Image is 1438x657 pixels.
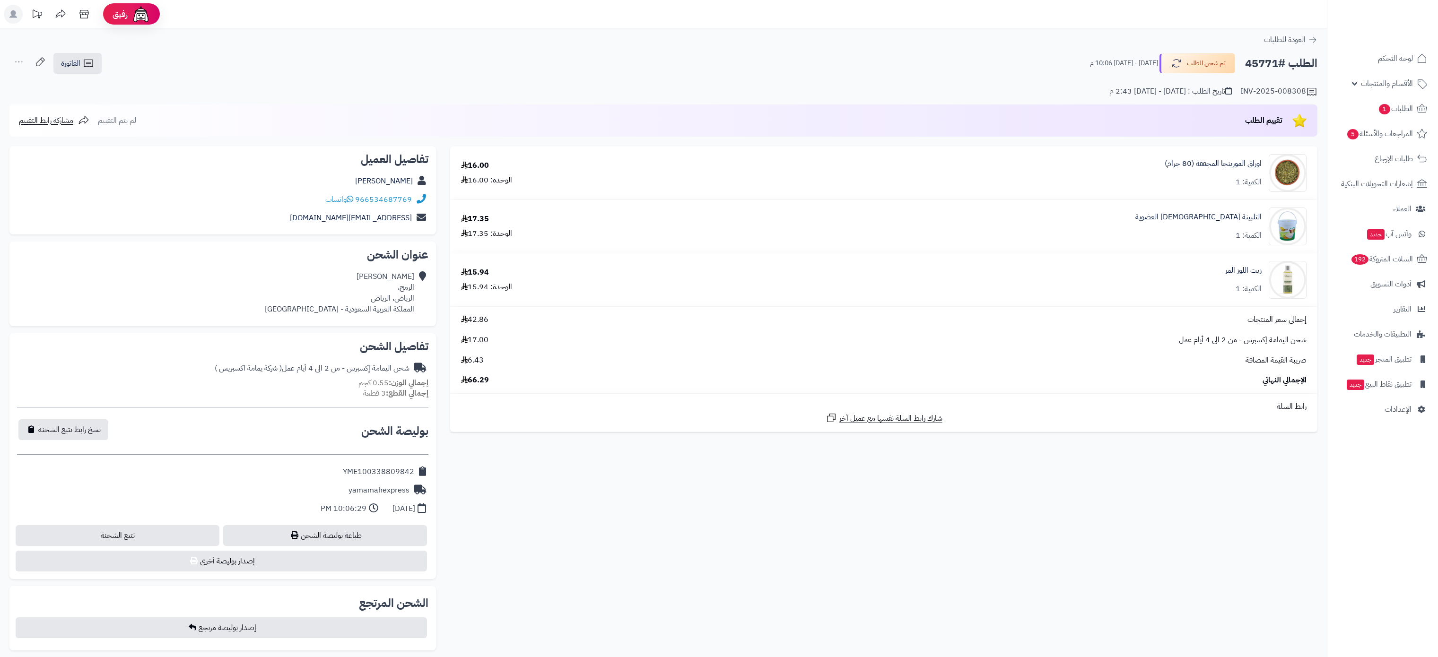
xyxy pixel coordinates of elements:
[1269,154,1306,192] img: 1633578113-Moringa-90x90.jpg
[1236,230,1262,241] div: الكمية: 1
[1333,198,1432,220] a: العملاء
[461,355,484,366] span: 6.43
[215,363,282,374] span: ( شركة يمامة اكسبريس )
[1346,378,1412,391] span: تطبيق نقاط البيع
[343,467,414,477] div: YME100338809842
[1333,47,1432,70] a: لوحة التحكم
[358,377,428,389] small: 0.55 كجم
[392,503,415,514] div: [DATE]
[16,617,427,638] button: إصدار بوليصة مرتجع
[1357,354,1374,365] span: جديد
[1109,86,1232,97] div: تاريخ الطلب : [DATE] - [DATE] 2:43 م
[25,5,49,26] a: تحديثات المنصة
[17,154,428,165] h2: تفاصيل العميل
[1356,353,1412,366] span: تطبيق المتجر
[1346,127,1413,140] span: المراجعات والأسئلة
[1159,53,1235,73] button: تم شحن الطلب
[17,249,428,260] h2: عنوان الشحن
[1263,375,1307,386] span: الإجمالي النهائي
[1245,54,1317,73] h2: الطلب #45771
[1351,252,1413,266] span: السلات المتروكة
[1354,328,1412,341] span: التطبيقات والخدمات
[1347,380,1364,390] span: جديد
[1394,303,1412,316] span: التقارير
[1269,207,1306,245] img: 1700931718-Talbinah%20Original-90x90.jpg
[826,412,942,424] a: شارك رابط السلة نفسها مع عميل آخر
[389,377,428,389] strong: إجمالي الوزن:
[461,228,512,239] div: الوحدة: 17.35
[1245,115,1282,126] span: تقييم الطلب
[131,5,150,24] img: ai-face.png
[1333,248,1432,270] a: السلات المتروكة192
[38,424,101,435] span: نسخ رابط تتبع الشحنة
[1341,177,1413,190] span: إشعارات التحويلات البنكية
[16,525,219,546] a: تتبع الشحنة
[1366,227,1412,241] span: وآتس آب
[359,597,428,609] h2: الشحن المرتجع
[1367,229,1385,240] span: جديد
[1165,158,1262,169] a: اوراق المورينجا المجففة (80 جرام)
[61,58,80,69] span: الفاتورة
[461,335,488,346] span: 17.00
[1378,102,1413,115] span: الطلبات
[1225,265,1262,276] a: زيت اللوز المر
[19,115,73,126] span: مشاركة رابط التقييم
[325,194,353,205] a: واتساب
[1333,298,1432,320] a: التقارير
[1361,77,1413,90] span: الأقسام والمنتجات
[1347,129,1359,139] span: 5
[1247,314,1307,325] span: إجمالي سعر المنتجات
[461,160,489,171] div: 16.00
[98,115,136,126] span: لم يتم التقييم
[461,375,489,386] span: 66.29
[1333,173,1432,195] a: إشعارات التحويلات البنكية
[1393,202,1412,216] span: العملاء
[1333,122,1432,145] a: المراجعات والأسئلة5
[1333,97,1432,120] a: الطلبات1
[386,388,428,399] strong: إجمالي القطع:
[1333,147,1432,170] a: طلبات الإرجاع
[1385,403,1412,416] span: الإعدادات
[461,282,512,293] div: الوحدة: 15.94
[1264,34,1317,45] a: العودة للطلبات
[18,419,108,440] button: نسخ رابط تتبع الشحنة
[1240,86,1317,97] div: INV-2025-008308
[839,413,942,424] span: شارك رابط السلة نفسها مع عميل آخر
[361,425,428,437] h2: بوليصة الشحن
[1179,335,1307,346] span: شحن اليمامة إكسبرس - من 2 الى 4 أيام عمل
[16,551,427,571] button: إصدار بوليصة أخرى
[461,214,489,225] div: 17.35
[1378,52,1413,65] span: لوحة التحكم
[355,194,412,205] a: 966534687769
[1333,323,1432,346] a: التطبيقات والخدمات
[1090,59,1158,68] small: [DATE] - [DATE] 10:06 م
[363,388,428,399] small: 3 قطعة
[113,9,128,20] span: رفيق
[265,271,414,314] div: [PERSON_NAME] الرمح، الرياض، الرياض المملكة العربية السعودية - [GEOGRAPHIC_DATA]
[19,115,89,126] a: مشاركة رابط التقييم
[461,175,512,186] div: الوحدة: 16.00
[1135,212,1262,223] a: التلبينة [DEMOGRAPHIC_DATA] العضوية
[454,401,1314,412] div: رابط السلة
[17,341,428,352] h2: تفاصيل الشحن
[1333,223,1432,245] a: وآتس آبجديد
[1236,177,1262,188] div: الكمية: 1
[1370,277,1412,291] span: أدوات التسويق
[321,503,366,514] div: 10:06:29 PM
[1333,398,1432,421] a: الإعدادات
[1378,104,1391,114] span: 1
[1374,17,1429,36] img: logo-2.png
[223,525,427,546] a: طباعة بوليصة الشحن
[1375,152,1413,165] span: طلبات الإرجاع
[355,175,413,187] a: [PERSON_NAME]
[461,314,488,325] span: 42.86
[349,485,410,496] div: yamamahexpress
[215,363,410,374] div: شحن اليمامة إكسبرس - من 2 الى 4 أيام عمل
[1351,254,1369,265] span: 192
[1236,284,1262,294] div: الكمية: 1
[290,212,412,224] a: [EMAIL_ADDRESS][DOMAIN_NAME]
[1269,261,1306,299] img: 1703318886-Nabateen%20Bitter%20Almond%20Oil-90x90.jpg
[1264,34,1306,45] span: العودة للطلبات
[1333,273,1432,295] a: أدوات التسويق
